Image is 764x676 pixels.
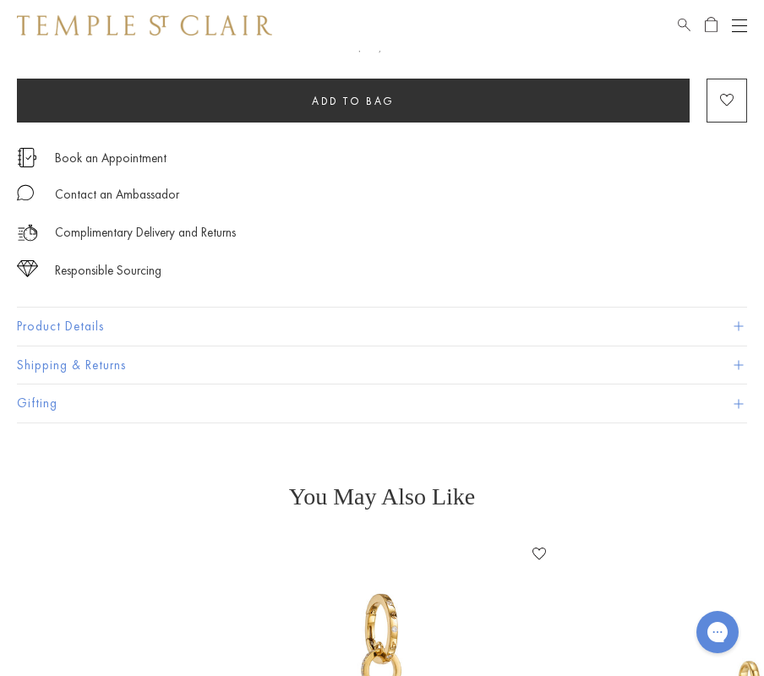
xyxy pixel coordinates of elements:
h3: You May Also Like [42,483,722,510]
a: Open Shopping Bag [705,15,718,35]
span: Add to bag [312,94,395,108]
button: Shipping & Returns [17,346,747,384]
button: Add to bag [17,79,690,123]
button: Gifting [17,384,747,422]
img: icon_sourcing.svg [17,260,38,277]
button: Open navigation [732,15,747,35]
iframe: Gorgias live chat messenger [688,605,747,659]
img: icon_delivery.svg [17,222,38,243]
button: Product Details [17,308,747,346]
div: Responsible Sourcing [55,260,161,281]
p: Complimentary Delivery and Returns [55,222,236,243]
a: Search [678,15,690,35]
img: MessageIcon-01_2.svg [17,184,34,201]
div: Contact an Ambassador [55,184,179,205]
img: icon_appointment.svg [17,148,37,167]
img: Temple St. Clair [17,15,272,35]
a: Book an Appointment [55,149,166,167]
